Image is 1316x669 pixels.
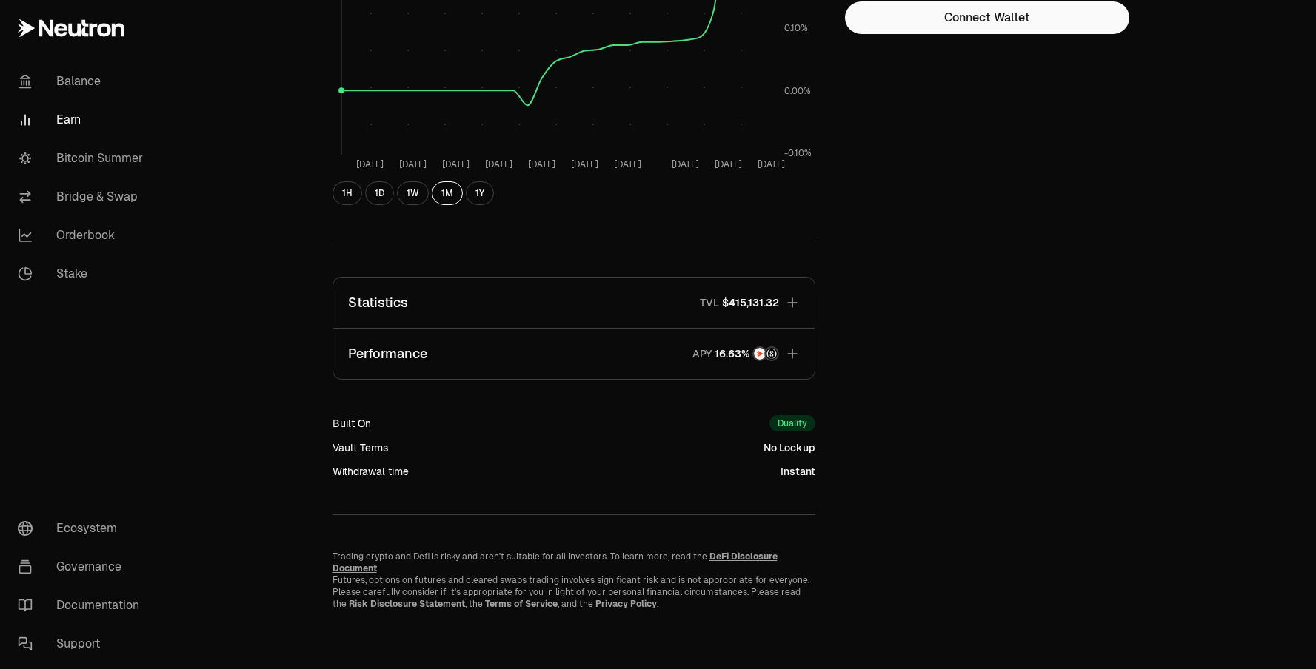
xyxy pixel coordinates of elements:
[333,181,362,205] button: 1H
[6,255,160,293] a: Stake
[348,292,408,313] p: Statistics
[671,158,698,170] tspan: [DATE]
[365,181,394,205] button: 1D
[571,158,598,170] tspan: [DATE]
[333,278,815,328] button: StatisticsTVL$415,131.32
[754,348,766,360] img: NTRN
[466,181,494,205] button: 1Y
[485,158,512,170] tspan: [DATE]
[333,574,815,610] p: Futures, options on futures and cleared swaps trading involves significant risk and is not approp...
[769,415,815,431] div: Duality
[614,158,641,170] tspan: [DATE]
[6,101,160,139] a: Earn
[845,1,1129,34] button: Connect Wallet
[784,147,812,159] tspan: -0.10%
[6,509,160,548] a: Ecosystem
[333,464,409,479] div: Withdrawal time
[714,158,741,170] tspan: [DATE]
[757,158,784,170] tspan: [DATE]
[6,216,160,255] a: Orderbook
[700,295,719,310] p: TVL
[6,625,160,663] a: Support
[6,178,160,216] a: Bridge & Swap
[6,586,160,625] a: Documentation
[784,85,811,97] tspan: 0.00%
[333,329,815,379] button: PerformanceAPYNTRNStructured Points
[333,551,778,574] a: DeFi Disclosure Document
[766,348,778,360] img: Structured Points
[333,440,388,455] div: Vault Terms
[397,181,429,205] button: 1W
[356,158,384,170] tspan: [DATE]
[6,548,160,586] a: Governance
[722,295,779,310] span: $415,131.32
[6,139,160,178] a: Bitcoin Summer
[348,343,427,364] p: Performance
[595,598,657,610] a: Privacy Policy
[333,551,815,574] p: Trading crypto and Defi is risky and aren't suitable for all investors. To learn more, read the .
[399,158,427,170] tspan: [DATE]
[333,416,371,431] div: Built On
[764,440,815,455] div: No Lockup
[442,158,470,170] tspan: [DATE]
[781,464,815,479] div: Instant
[349,598,465,610] a: Risk Disclosure Statement
[715,346,779,362] button: NTRNStructured Points
[528,158,555,170] tspan: [DATE]
[432,181,463,205] button: 1M
[6,62,160,101] a: Balance
[784,22,808,34] tspan: 0.10%
[485,598,558,610] a: Terms of Service
[692,346,712,362] p: APY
